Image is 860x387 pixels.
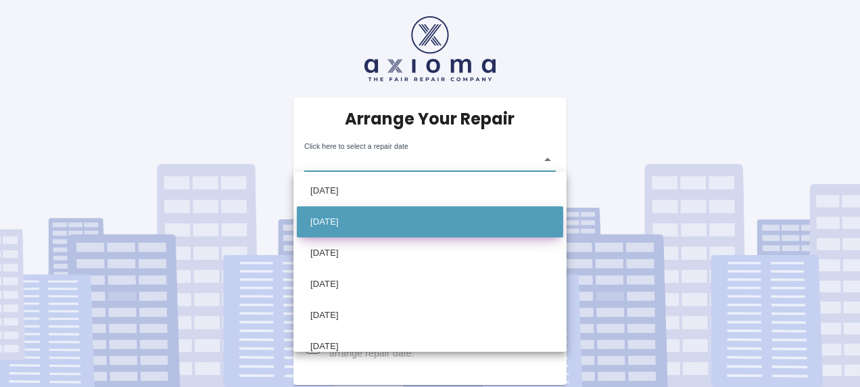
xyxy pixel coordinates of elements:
li: [DATE] [297,237,563,269]
li: [DATE] [297,331,563,362]
li: [DATE] [297,206,563,237]
li: [DATE] [297,269,563,300]
li: [DATE] [297,300,563,331]
li: [DATE] [297,175,563,206]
